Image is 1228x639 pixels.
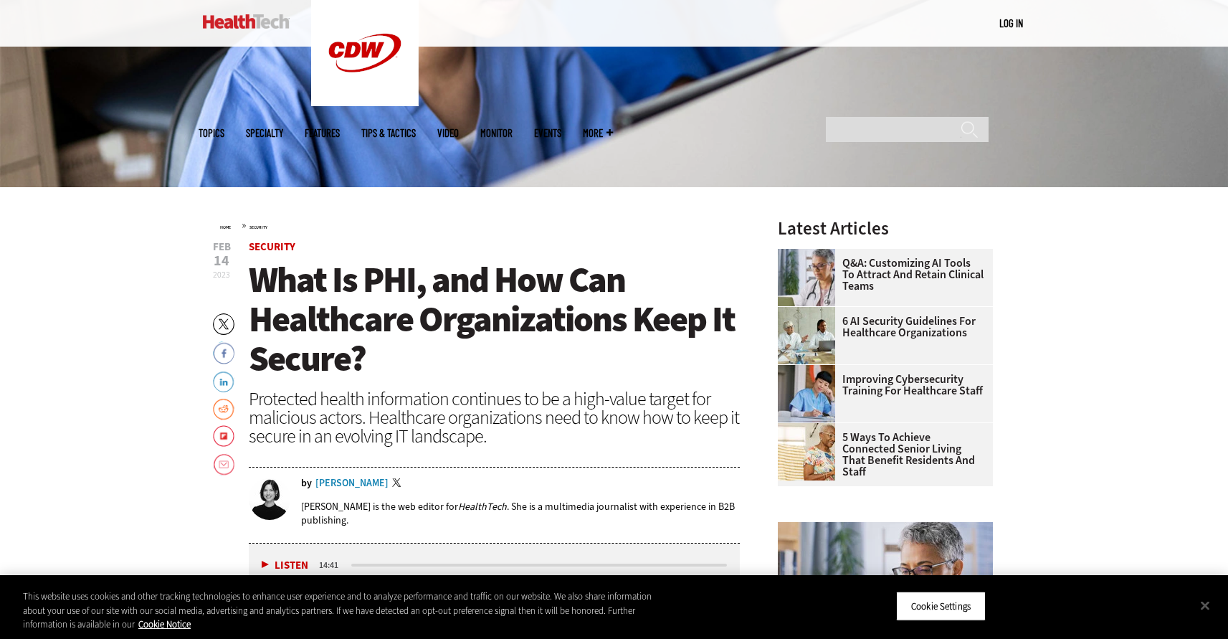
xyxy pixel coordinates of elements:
[392,478,405,490] a: Twitter
[301,500,741,527] p: [PERSON_NAME] is the web editor for . She is a multimedia journalist with experience in B2B publi...
[778,374,984,397] a: Improving Cybersecurity Training for Healthcare Staff
[778,257,984,292] a: Q&A: Customizing AI Tools To Attract and Retain Clinical Teams
[778,432,984,478] a: 5 Ways to Achieve Connected Senior Living That Benefit Residents and Staff
[1189,590,1221,621] button: Close
[213,242,231,252] span: Feb
[778,307,835,364] img: Doctors meeting in the office
[249,224,267,230] a: Security
[778,423,835,481] img: Networking Solutions for Senior Living
[437,128,459,138] a: Video
[199,128,224,138] span: Topics
[778,249,842,260] a: doctor on laptop
[458,500,507,513] em: HealthTech
[23,590,675,632] div: This website uses cookies and other tracking technologies to enhance user experience and to analy...
[249,240,295,254] a: Security
[896,591,986,621] button: Cookie Settings
[249,256,735,382] span: What Is PHI, and How Can Healthcare Organizations Keep It Secure?
[583,128,613,138] span: More
[999,16,1023,31] div: User menu
[220,224,231,230] a: Home
[315,478,389,488] a: [PERSON_NAME]
[480,128,513,138] a: MonITor
[778,365,842,377] a: nurse studying on computer
[262,560,308,571] button: Listen
[220,219,741,231] div: »
[249,389,741,445] div: Protected health information continues to be a high-value target for malicious actors. Healthcare...
[778,249,835,306] img: doctor on laptop
[311,95,419,110] a: CDW
[778,423,842,435] a: Networking Solutions for Senior Living
[361,128,416,138] a: Tips & Tactics
[778,365,835,422] img: nurse studying on computer
[999,16,1023,29] a: Log in
[249,478,290,520] img: Jordan Scott
[778,219,993,237] h3: Latest Articles
[301,478,312,488] span: by
[138,618,191,630] a: More information about your privacy
[305,128,340,138] a: Features
[213,269,230,280] span: 2023
[203,14,290,29] img: Home
[534,128,561,138] a: Events
[317,559,349,572] div: duration
[213,254,231,268] span: 14
[246,128,283,138] span: Specialty
[249,544,741,587] div: media player
[778,307,842,318] a: Doctors meeting in the office
[778,316,984,339] a: 6 AI Security Guidelines for Healthcare Organizations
